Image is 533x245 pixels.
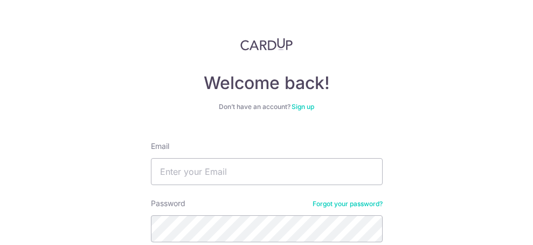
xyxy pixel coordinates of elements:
input: Enter your Email [151,158,383,185]
h4: Welcome back! [151,72,383,94]
a: Sign up [292,103,314,111]
img: CardUp Logo [240,38,293,51]
label: Email [151,141,169,152]
a: Forgot your password? [313,200,383,208]
div: Don’t have an account? [151,103,383,111]
label: Password [151,198,185,209]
